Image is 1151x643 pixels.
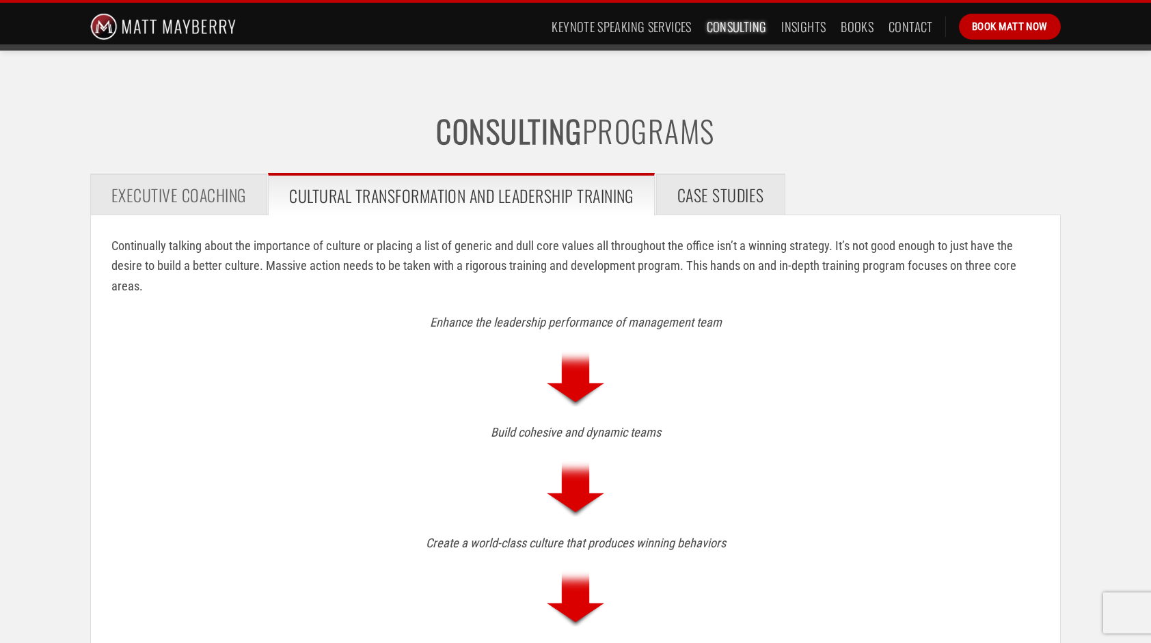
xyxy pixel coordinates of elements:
[547,459,604,517] img: Red Arrow
[677,182,764,208] span: Case Studies
[547,349,604,407] img: Red Arrow
[436,108,715,153] span: Programs
[426,536,726,550] em: Create a world-class culture that produces winning behaviors
[959,14,1061,40] a: Book Matt Now
[552,14,691,39] a: Keynote Speaking Services
[436,108,582,153] strong: Consulting
[289,182,634,208] span: Cultural Transformation and Leadership Training
[90,3,236,51] img: Matt Mayberry
[972,18,1048,35] span: Book Matt Now
[111,182,246,208] span: Executive Coaching
[707,14,767,39] a: Consulting
[841,14,874,39] a: Books
[547,569,604,627] img: Red Arrow
[491,425,661,439] em: Build cohesive and dynamic teams
[430,315,722,329] em: Enhance the leadership performance of management team
[111,236,1040,296] p: Continually talking about the importance of culture or placing a list of generic and dull core va...
[889,14,933,39] a: Contact
[781,14,826,39] a: Insights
